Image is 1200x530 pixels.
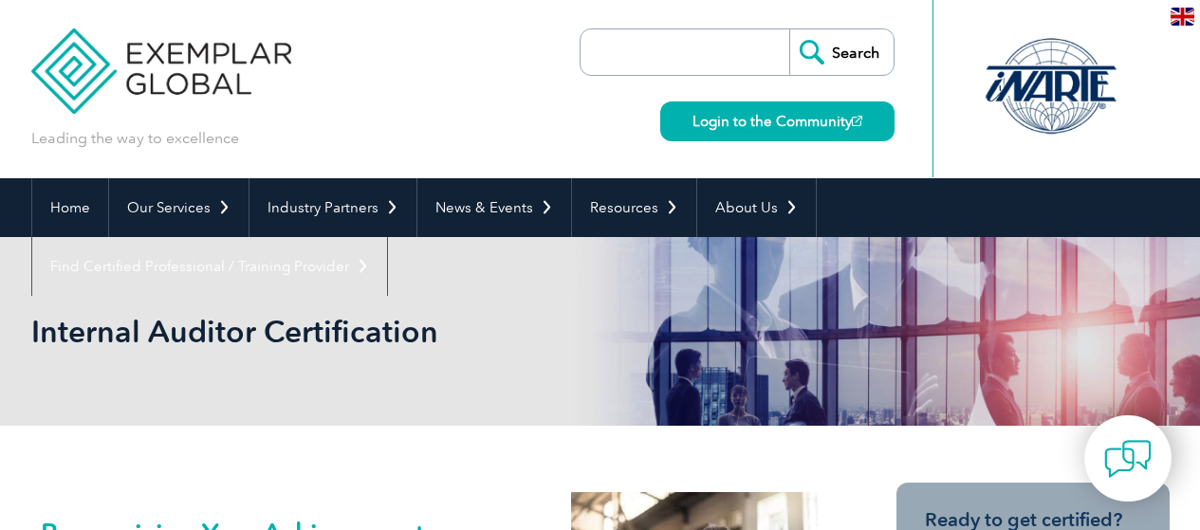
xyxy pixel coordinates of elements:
[31,128,239,149] p: Leading the way to excellence
[697,178,816,237] a: About Us
[417,178,571,237] a: News & Events
[32,237,387,296] a: Find Certified Professional / Training Provider
[852,116,862,126] img: open_square.png
[32,178,108,237] a: Home
[249,178,416,237] a: Industry Partners
[660,101,895,141] a: Login to the Community
[572,178,696,237] a: Resources
[109,178,249,237] a: Our Services
[1171,8,1194,26] img: en
[789,29,894,75] input: Search
[1104,435,1152,483] img: contact-chat.png
[31,313,760,350] h1: Internal Auditor Certification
